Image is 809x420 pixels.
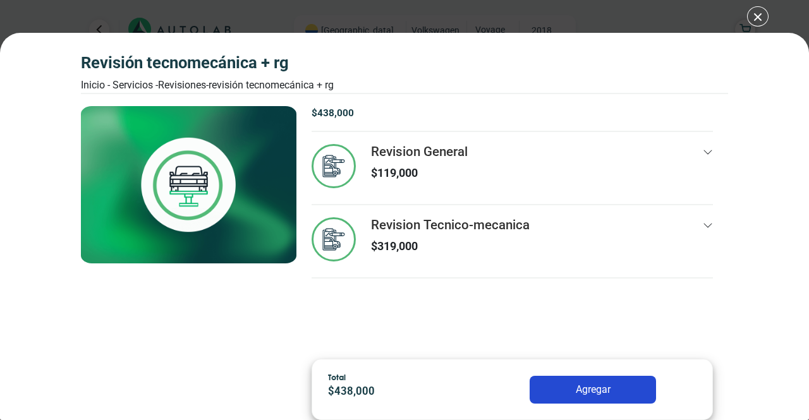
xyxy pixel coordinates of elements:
span: Total [328,372,346,382]
h3: Revisión Tecnomecánica + rg [81,53,334,73]
p: $ 438,000 [312,106,713,121]
button: Agregar [530,376,656,404]
p: $ 119,000 [371,165,468,182]
img: default_service_icon.svg [312,217,356,261]
div: Inicio - Servicios - Revisiones - [81,78,334,93]
p: $ 438,000 [328,384,470,400]
p: $ 319,000 [371,238,530,255]
img: revision_general-v3.svg [312,144,356,188]
font: Revisión Tecnomecánica + rg [209,79,334,91]
h3: Revision Tecnico-mecanica [371,217,530,233]
h3: Revision General [371,144,468,160]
